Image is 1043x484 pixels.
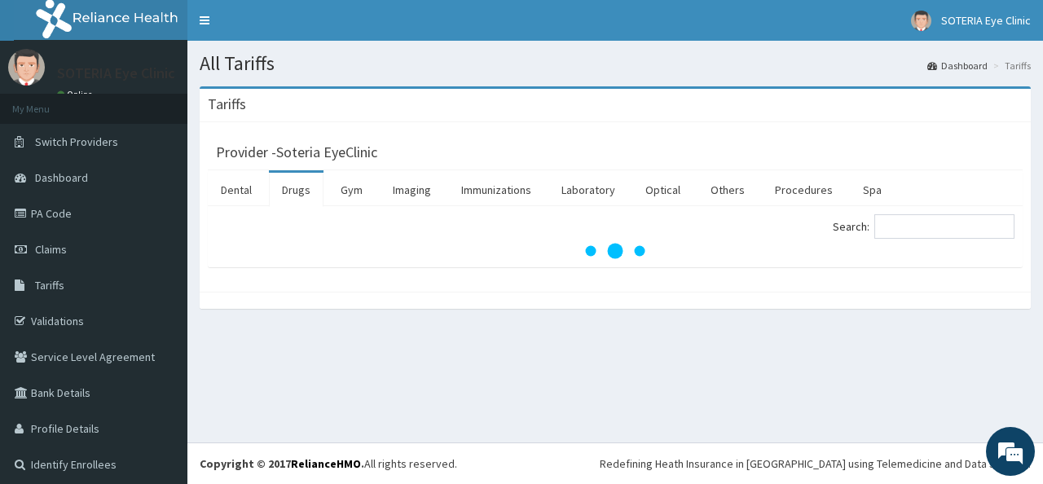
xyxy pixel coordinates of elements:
div: Redefining Heath Insurance in [GEOGRAPHIC_DATA] using Telemedicine and Data Science! [600,455,1031,472]
a: Laboratory [548,173,628,207]
img: User Image [8,49,45,86]
footer: All rights reserved. [187,442,1043,484]
span: Tariffs [35,278,64,293]
input: Search: [874,214,1014,239]
a: Others [698,173,758,207]
span: We're online! [95,141,225,306]
a: Gym [328,173,376,207]
h3: Tariffs [208,97,246,112]
label: Search: [833,214,1014,239]
span: SOTERIA Eye Clinic [941,13,1031,28]
svg: audio-loading [583,218,648,284]
a: Dashboard [927,59,988,73]
a: RelianceHMO [291,456,361,471]
span: Switch Providers [35,134,118,149]
span: Dashboard [35,170,88,185]
a: Procedures [762,173,846,207]
h1: All Tariffs [200,53,1031,74]
a: Imaging [380,173,444,207]
strong: Copyright © 2017 . [200,456,364,471]
img: d_794563401_company_1708531726252_794563401 [30,81,66,122]
a: Immunizations [448,173,544,207]
a: Spa [850,173,895,207]
p: SOTERIA Eye Clinic [57,66,175,81]
a: Online [57,89,96,100]
a: Drugs [269,173,323,207]
a: Optical [632,173,693,207]
div: Minimize live chat window [267,8,306,47]
span: Claims [35,242,67,257]
a: Dental [208,173,265,207]
textarea: Type your message and hit 'Enter' [8,316,310,373]
li: Tariffs [989,59,1031,73]
img: User Image [911,11,931,31]
h3: Provider - Soteria EyeClinic [216,145,377,160]
div: Chat with us now [85,91,274,112]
